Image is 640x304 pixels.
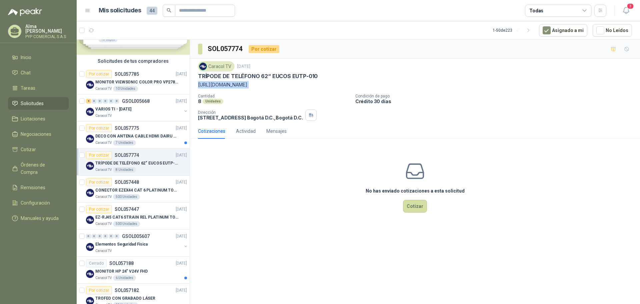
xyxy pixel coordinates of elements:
[266,127,287,135] div: Mensajes
[176,152,187,159] p: [DATE]
[77,67,190,94] a: Por cotizarSOL057785[DATE] Company LogoMONITOR VIEWSONIC COLOR PRO VP2786-4KCaracol TV10 Unidades
[77,55,190,67] div: Solicitudes de tus compradores
[109,261,134,266] p: SOL057188
[176,206,187,213] p: [DATE]
[92,99,97,103] div: 0
[95,140,112,145] p: Caracol TV
[86,232,188,254] a: 0 0 0 0 0 0 GSOL005607[DATE] Company LogoElementos Seguridad FisicaCaracol TV
[113,167,136,173] div: 8 Unidades
[237,63,250,70] p: [DATE]
[176,125,187,131] p: [DATE]
[198,61,234,71] div: Caracol TV
[95,221,112,227] p: Caracol TV
[86,216,94,224] img: Company Logo
[86,286,112,294] div: Por cotizar
[113,221,140,227] div: 500 Unidades
[21,199,50,207] span: Configuración
[86,270,94,278] img: Company Logo
[86,124,112,132] div: Por cotizar
[593,24,632,37] button: No Leídos
[147,7,157,15] span: 44
[86,151,112,159] div: Por cotizar
[21,100,44,107] span: Solicitudes
[77,203,190,230] a: Por cotizarSOL057447[DATE] Company LogoEZ-RJ45 CAT6 STRAIN REL PLATINUM TOOLSCaracol TV500 Unidades
[122,234,150,239] p: GSOL005607
[21,115,45,122] span: Licitaciones
[403,200,427,213] button: Cotizar
[21,184,45,191] span: Remisiones
[103,99,108,103] div: 0
[199,63,207,70] img: Company Logo
[97,99,102,103] div: 0
[8,82,69,94] a: Tareas
[208,44,243,54] h3: SOL057774
[113,194,140,200] div: 500 Unidades
[109,99,114,103] div: 0
[86,97,188,118] a: 8 0 0 0 0 0 GSOL005668[DATE] Company LogoVARIOS TI - [DATE]Caracol TV
[529,7,543,14] div: Todas
[95,160,178,167] p: TRÍPODE DE TELÉFONO 62“ EUCOS EUTP-010
[21,130,51,138] span: Negociaciones
[8,159,69,179] a: Órdenes de Compra
[95,113,112,118] p: Caracol TV
[86,189,94,197] img: Company Logo
[103,234,108,239] div: 0
[113,275,136,281] div: 6 Unidades
[113,140,136,145] div: 7 Unidades
[198,73,318,80] p: TRÍPODE DE TELÉFONO 62“ EUCOS EUTP-010
[176,260,187,267] p: [DATE]
[198,98,201,104] p: 8
[95,275,112,281] p: Caracol TV
[539,24,587,37] button: Asignado a mi
[8,143,69,156] a: Cotizar
[21,69,31,76] span: Chat
[86,108,94,116] img: Company Logo
[95,268,148,275] p: MONITOR HP 24" V24V FHD
[355,98,637,104] p: Crédito 30 días
[176,233,187,240] p: [DATE]
[86,135,94,143] img: Company Logo
[113,86,138,91] div: 10 Unidades
[115,153,139,158] p: SOL057774
[114,234,119,239] div: 0
[115,72,139,76] p: SOL057785
[620,5,632,17] button: 3
[86,205,112,213] div: Por cotizar
[8,197,69,209] a: Configuración
[355,94,637,98] p: Condición de pago
[198,81,632,88] p: [URL][DOMAIN_NAME]
[198,115,303,120] p: [STREET_ADDRESS] Bogotá D.C. , Bogotá D.C.
[86,99,91,103] div: 8
[86,243,94,251] img: Company Logo
[176,98,187,104] p: [DATE]
[115,207,139,212] p: SOL057447
[86,70,112,78] div: Por cotizar
[493,25,534,36] div: 1 - 50 de 223
[8,66,69,79] a: Chat
[8,112,69,125] a: Licitaciones
[21,215,59,222] span: Manuales y ayuda
[97,234,102,239] div: 0
[8,128,69,140] a: Negociaciones
[77,148,190,176] a: Por cotizarSOL057774[DATE] Company LogoTRÍPODE DE TELÉFONO 62“ EUCOS EUTP-010Caracol TV8 Unidades
[627,3,634,9] span: 3
[21,54,31,61] span: Inicio
[8,181,69,194] a: Remisiones
[95,187,178,194] p: CONECTOR EZEX44 CAT 6 PLATINUM TOOLS
[95,295,155,302] p: TROFEO CON GRABADO LÁSER
[21,161,62,176] span: Órdenes de Compra
[115,288,139,293] p: SOL057182
[176,179,187,186] p: [DATE]
[95,241,148,248] p: Elementos Seguridad Fisica
[95,248,112,254] p: Caracol TV
[8,8,42,16] img: Logo peakr
[115,126,139,130] p: SOL057775
[95,86,112,91] p: Caracol TV
[176,287,187,294] p: [DATE]
[114,99,119,103] div: 0
[109,234,114,239] div: 0
[236,127,256,135] div: Actividad
[198,127,225,135] div: Cotizaciones
[167,8,171,13] span: search
[86,178,112,186] div: Por cotizar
